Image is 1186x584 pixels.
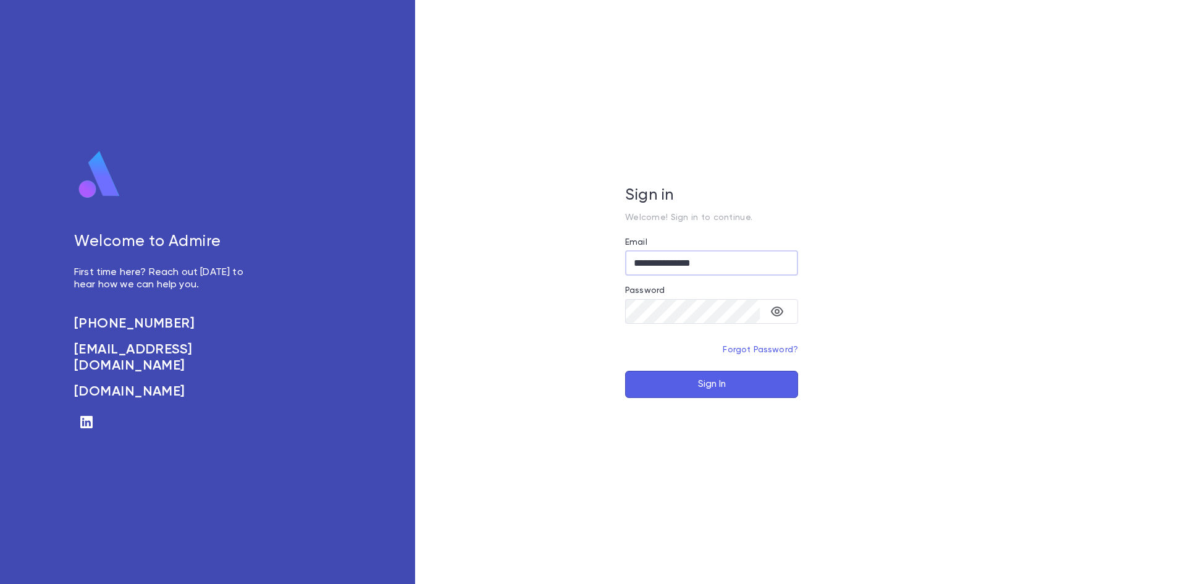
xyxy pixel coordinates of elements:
[625,237,647,247] label: Email
[625,187,798,205] h5: Sign in
[74,342,257,374] a: [EMAIL_ADDRESS][DOMAIN_NAME]
[74,233,257,252] h5: Welcome to Admire
[625,213,798,222] p: Welcome! Sign in to continue.
[625,286,665,295] label: Password
[74,150,125,200] img: logo
[74,384,257,400] a: [DOMAIN_NAME]
[74,266,257,291] p: First time here? Reach out [DATE] to hear how we can help you.
[74,316,257,332] a: [PHONE_NUMBER]
[765,299,789,324] button: toggle password visibility
[625,371,798,398] button: Sign In
[723,345,798,354] a: Forgot Password?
